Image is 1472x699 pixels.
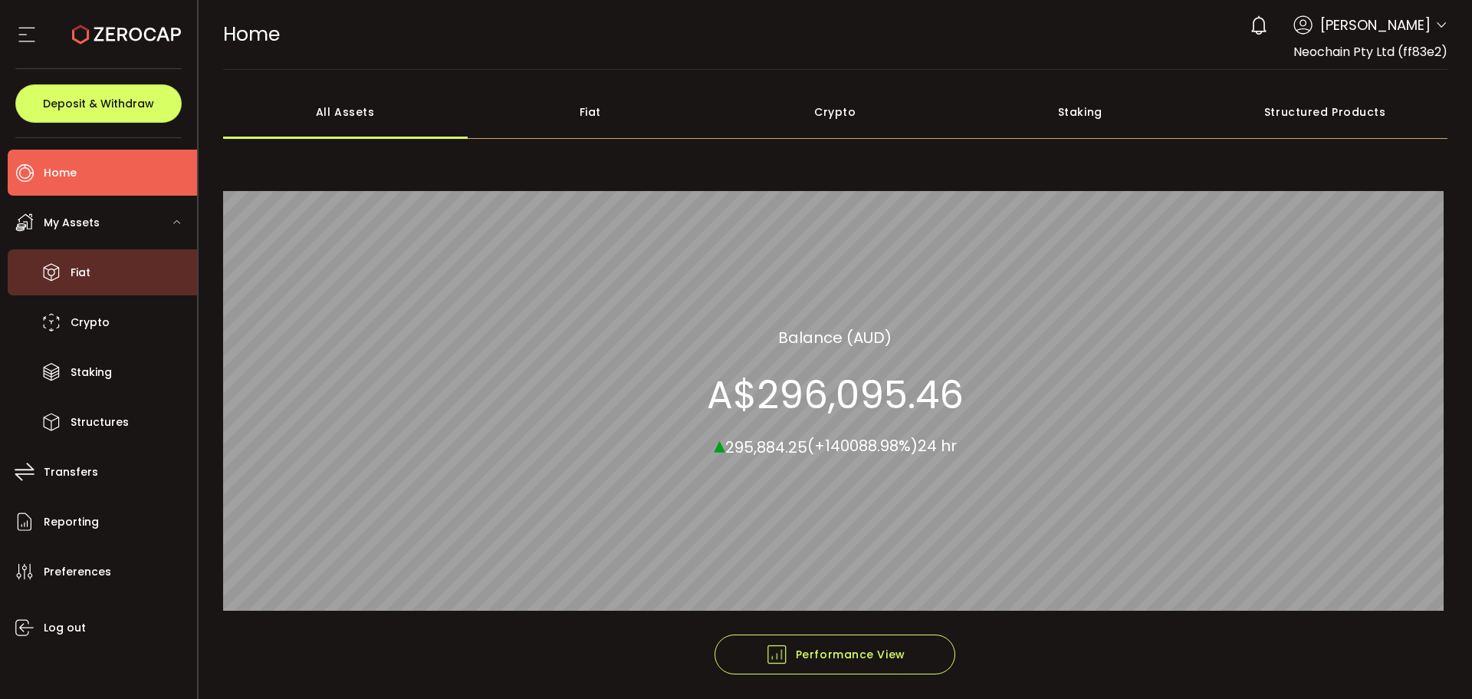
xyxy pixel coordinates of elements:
[1203,85,1448,139] div: Structured Products
[1293,43,1447,61] span: Neochain Pty Ltd (ff83e2)
[725,436,807,457] span: 295,884.25
[71,312,110,334] span: Crypto
[918,435,957,457] span: 24 hr
[958,85,1203,139] div: Staking
[714,427,725,460] span: ▴
[15,84,182,123] button: Deposit & Withdraw
[71,361,112,384] span: Staking
[44,561,111,583] span: Preferences
[778,325,892,348] section: Balance (AUD)
[707,371,964,417] section: A$296,095.46
[43,98,154,109] span: Deposit & Withdraw
[807,435,918,457] span: (+140088.98%)
[468,85,713,139] div: Fiat
[44,212,100,234] span: My Assets
[44,162,77,184] span: Home
[44,617,86,639] span: Log out
[71,262,90,284] span: Fiat
[1320,15,1431,35] span: [PERSON_NAME]
[715,635,955,674] button: Performance View
[223,21,280,48] span: Home
[71,411,129,434] span: Structures
[44,511,99,533] span: Reporting
[1395,625,1472,699] iframe: Chat Widget
[44,461,98,483] span: Transfers
[713,85,958,139] div: Crypto
[223,85,468,139] div: All Assets
[765,643,905,666] span: Performance View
